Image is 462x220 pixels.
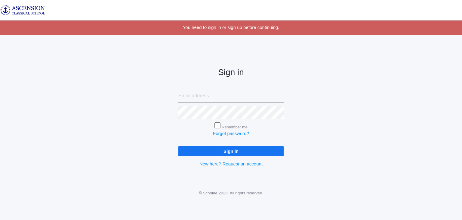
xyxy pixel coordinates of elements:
[178,146,284,156] input: Sign in
[222,125,248,129] label: Remember me
[213,131,249,136] a: Forgot password?
[178,89,284,103] input: Email address
[178,68,284,77] h2: Sign in
[199,161,263,166] a: New here? Request an account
